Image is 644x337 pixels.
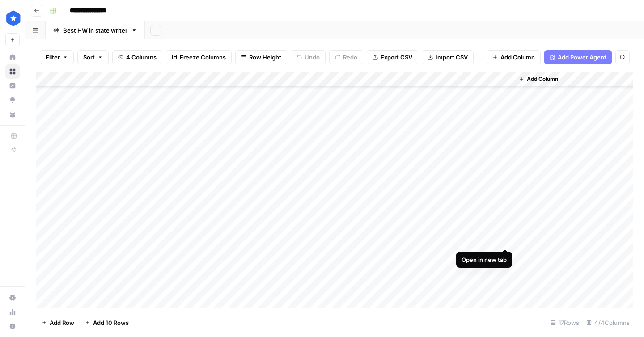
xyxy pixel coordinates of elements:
img: ConsumerAffairs Logo [5,10,21,26]
button: Workspace: ConsumerAffairs [5,7,20,29]
div: 17 Rows [547,316,583,330]
span: Add Column [527,75,558,83]
button: Redo [329,50,363,64]
span: Row Height [249,53,281,62]
button: Help + Support [5,319,20,333]
button: Filter [40,50,74,64]
button: Add Column [487,50,541,64]
a: Settings [5,291,20,305]
a: Your Data [5,107,20,122]
button: Add Row [36,316,80,330]
span: Add Row [50,318,74,327]
span: Add 10 Rows [93,318,129,327]
span: Add Column [500,53,535,62]
button: Undo [291,50,326,64]
span: Undo [305,53,320,62]
span: Redo [343,53,357,62]
button: Import CSV [422,50,474,64]
button: Add 10 Rows [80,316,134,330]
button: Add Power Agent [544,50,612,64]
span: Sort [83,53,95,62]
div: 4/4 Columns [583,316,633,330]
button: Add Column [515,73,562,85]
button: Freeze Columns [166,50,232,64]
a: Browse [5,64,20,79]
button: Sort [77,50,109,64]
span: Add Power Agent [558,53,606,62]
a: Best HW in state writer [46,21,145,39]
span: Filter [46,53,60,62]
a: Usage [5,305,20,319]
div: Best HW in state writer [63,26,127,35]
a: Opportunities [5,93,20,107]
a: Insights [5,79,20,93]
span: Export CSV [381,53,412,62]
div: Open in new tab [462,255,507,264]
span: 4 Columns [126,53,157,62]
button: Export CSV [367,50,418,64]
a: Home [5,50,20,64]
button: 4 Columns [112,50,162,64]
span: Import CSV [436,53,468,62]
button: Row Height [235,50,287,64]
span: Freeze Columns [180,53,226,62]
